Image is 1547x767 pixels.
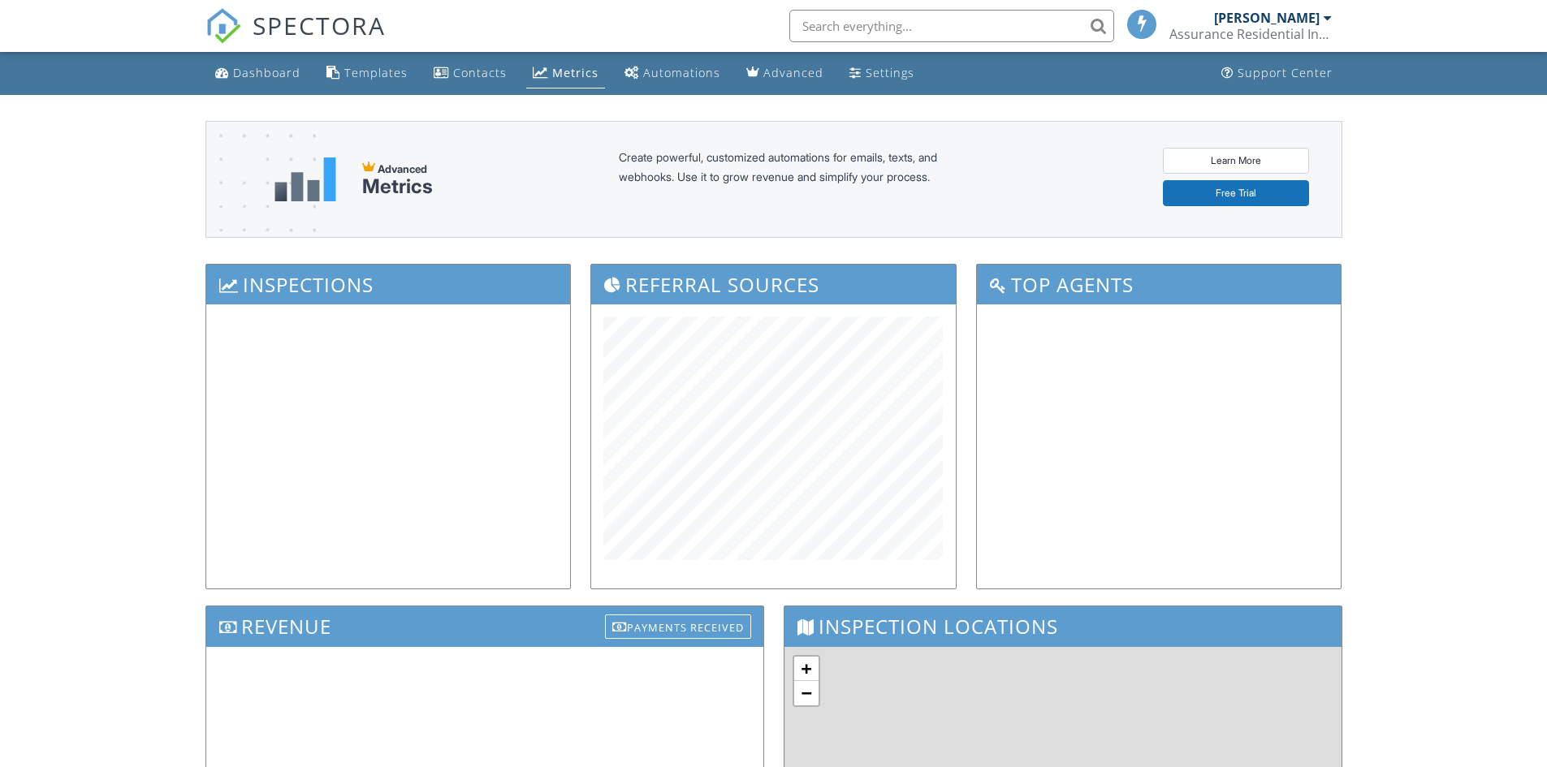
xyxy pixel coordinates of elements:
div: Create powerful, customized automations for emails, texts, and webhooks. Use it to grow revenue a... [619,148,976,211]
div: Advanced [763,65,823,80]
div: Metrics [362,175,433,198]
img: metrics-aadfce2e17a16c02574e7fc40e4d6b8174baaf19895a402c862ea781aae8ef5b.svg [274,157,336,201]
div: [PERSON_NAME] [1214,10,1320,26]
a: Zoom in [794,657,819,681]
a: Advanced [740,58,830,88]
a: Metrics [526,58,605,88]
h3: Inspection Locations [784,606,1342,646]
a: Automations (Basic) [618,58,727,88]
a: Templates [320,58,414,88]
a: Learn More [1163,148,1309,174]
a: Payments Received [605,610,751,637]
h3: Revenue [206,606,763,646]
div: Metrics [552,65,598,80]
span: Advanced [378,162,427,175]
h3: Top Agents [977,265,1342,304]
div: Contacts [453,65,507,80]
div: Dashboard [233,65,300,80]
div: Support Center [1238,65,1333,80]
div: Payments Received [605,614,751,639]
span: SPECTORA [253,8,386,42]
a: Free Trial [1163,180,1309,206]
div: Assurance Residential Inspections, LLC [1169,26,1332,42]
div: Automations [643,65,720,80]
a: Zoom out [794,681,819,705]
a: Contacts [427,58,513,88]
a: SPECTORA [205,22,386,56]
a: Settings [843,58,921,88]
a: Dashboard [209,58,307,88]
a: Support Center [1215,58,1339,88]
img: advanced-banner-bg-f6ff0eecfa0ee76150a1dea9fec4b49f333892f74bc19f1b897a312d7a1b2ff3.png [206,122,316,301]
input: Search everything... [789,10,1114,42]
img: The Best Home Inspection Software - Spectora [205,8,241,44]
h3: Referral Sources [591,265,956,304]
div: Templates [344,65,408,80]
div: Settings [866,65,914,80]
h3: Inspections [206,265,571,304]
